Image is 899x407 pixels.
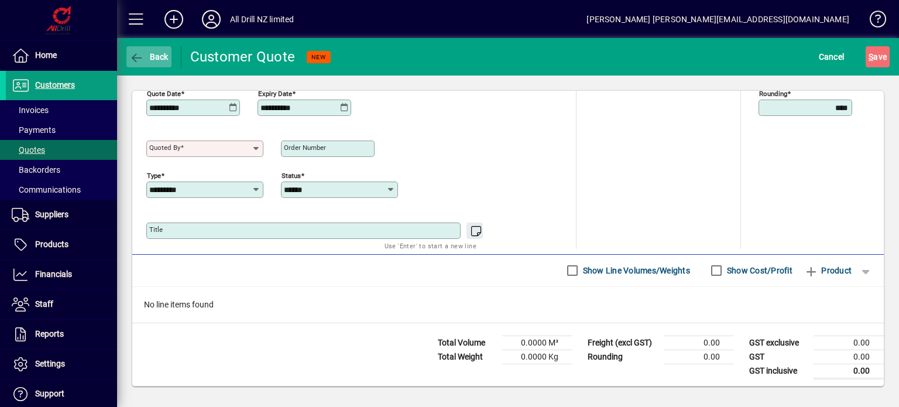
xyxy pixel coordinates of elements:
[6,350,117,379] a: Settings
[502,350,572,364] td: 0.0000 Kg
[132,287,884,323] div: No line items found
[6,200,117,230] a: Suppliers
[502,336,572,350] td: 0.0000 M³
[861,2,884,40] a: Knowledge Base
[35,329,64,338] span: Reports
[6,290,117,319] a: Staff
[193,9,230,30] button: Profile
[814,336,884,350] td: 0.00
[282,171,301,179] mat-label: Status
[35,359,65,368] span: Settings
[35,389,64,398] span: Support
[12,145,45,155] span: Quotes
[12,105,49,115] span: Invoices
[35,240,68,249] span: Products
[284,143,326,152] mat-label: Order number
[190,47,296,66] div: Customer Quote
[664,336,734,350] td: 0.00
[866,46,890,67] button: Save
[743,336,814,350] td: GST exclusive
[35,210,68,219] span: Suppliers
[582,350,664,364] td: Rounding
[725,265,792,276] label: Show Cost/Profit
[230,10,294,29] div: All Drill NZ limited
[6,320,117,349] a: Reports
[804,261,852,280] span: Product
[12,125,56,135] span: Payments
[35,269,72,279] span: Financials
[814,364,884,378] td: 0.00
[129,52,169,61] span: Back
[743,364,814,378] td: GST inclusive
[869,52,873,61] span: S
[798,260,857,281] button: Product
[35,299,53,309] span: Staff
[12,165,60,175] span: Backorders
[869,47,887,66] span: ave
[432,336,502,350] td: Total Volume
[149,143,180,152] mat-label: Quoted by
[816,46,847,67] button: Cancel
[155,9,193,30] button: Add
[6,41,117,70] a: Home
[6,100,117,120] a: Invoices
[126,46,171,67] button: Back
[759,89,787,97] mat-label: Rounding
[311,53,326,61] span: NEW
[6,160,117,180] a: Backorders
[664,350,734,364] td: 0.00
[6,140,117,160] a: Quotes
[6,180,117,200] a: Communications
[385,239,476,252] mat-hint: Use 'Enter' to start a new line
[12,185,81,194] span: Communications
[743,350,814,364] td: GST
[258,89,292,97] mat-label: Expiry date
[432,350,502,364] td: Total Weight
[117,46,181,67] app-page-header-button: Back
[35,80,75,90] span: Customers
[147,171,161,179] mat-label: Type
[814,350,884,364] td: 0.00
[6,230,117,259] a: Products
[581,265,690,276] label: Show Line Volumes/Weights
[586,10,849,29] div: [PERSON_NAME] [PERSON_NAME][EMAIL_ADDRESS][DOMAIN_NAME]
[35,50,57,60] span: Home
[819,47,845,66] span: Cancel
[149,225,163,234] mat-label: Title
[582,336,664,350] td: Freight (excl GST)
[6,260,117,289] a: Financials
[6,120,117,140] a: Payments
[147,89,181,97] mat-label: Quote date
